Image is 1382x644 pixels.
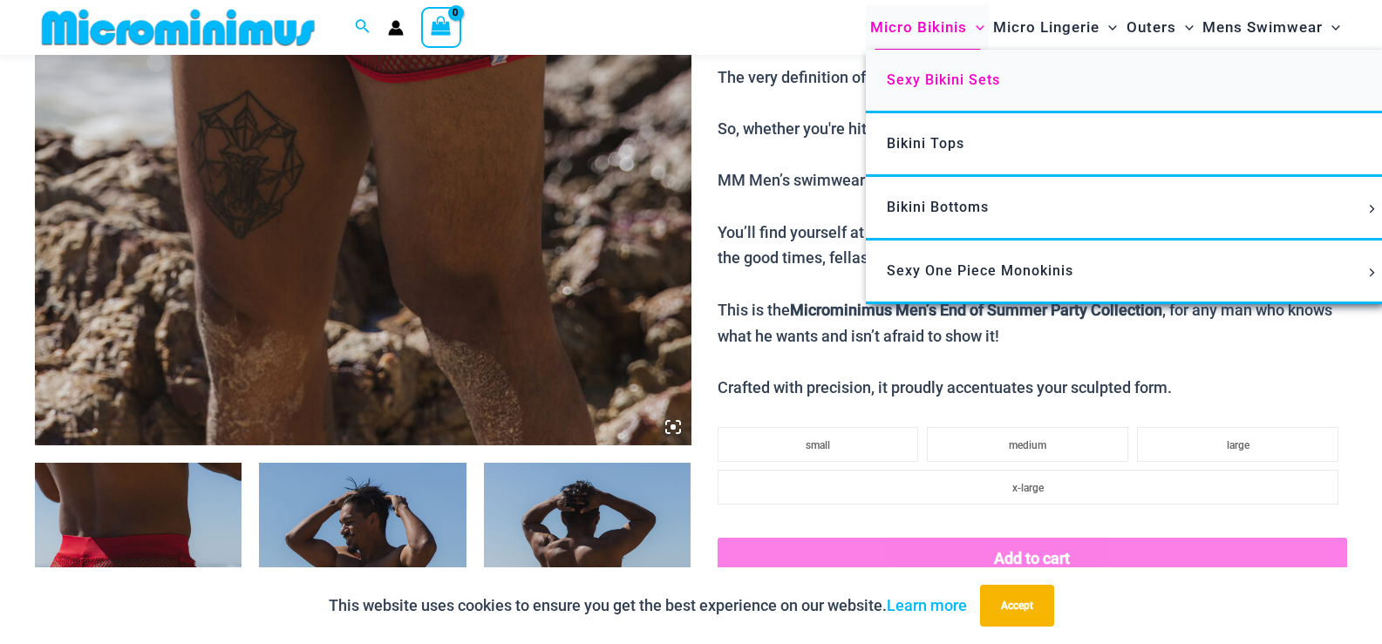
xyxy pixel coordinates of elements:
[718,538,1347,580] button: Add to cart
[388,20,404,36] a: Account icon link
[718,427,919,462] li: small
[1363,205,1382,214] span: Menu Toggle
[329,593,967,619] p: This website uses cookies to ensure you get the best experience on our website.
[1198,5,1345,50] a: Mens SwimwearMenu ToggleMenu Toggle
[866,5,989,50] a: Micro BikinisMenu ToggleMenu Toggle
[927,427,1128,462] li: medium
[887,262,1073,279] span: Sexy One Piece Monokinis
[1137,427,1338,462] li: large
[980,585,1054,627] button: Accept
[887,135,964,152] span: Bikini Tops
[887,71,1000,88] span: Sexy Bikini Sets
[993,5,1099,50] span: Micro Lingerie
[1227,439,1249,451] span: large
[967,5,984,50] span: Menu Toggle
[1012,482,1044,494] span: x-large
[355,17,371,38] a: Search icon link
[421,7,461,47] a: View Shopping Cart, empty
[887,199,989,215] span: Bikini Bottoms
[870,5,967,50] span: Micro Bikinis
[806,439,830,451] span: small
[1127,5,1176,50] span: Outers
[1122,5,1198,50] a: OutersMenu ToggleMenu Toggle
[718,470,1338,505] li: x-large
[1099,5,1117,50] span: Menu Toggle
[35,8,322,47] img: MM SHOP LOGO FLAT
[1323,5,1340,50] span: Menu Toggle
[989,5,1121,50] a: Micro LingerieMenu ToggleMenu Toggle
[887,596,967,614] a: Learn more
[1176,5,1194,50] span: Menu Toggle
[863,3,1347,52] nav: Site Navigation
[790,301,1162,319] b: Microminimus Men’s End of Summer Party Collection
[1202,5,1323,50] span: Mens Swimwear
[1363,268,1382,277] span: Menu Toggle
[1009,439,1046,451] span: medium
